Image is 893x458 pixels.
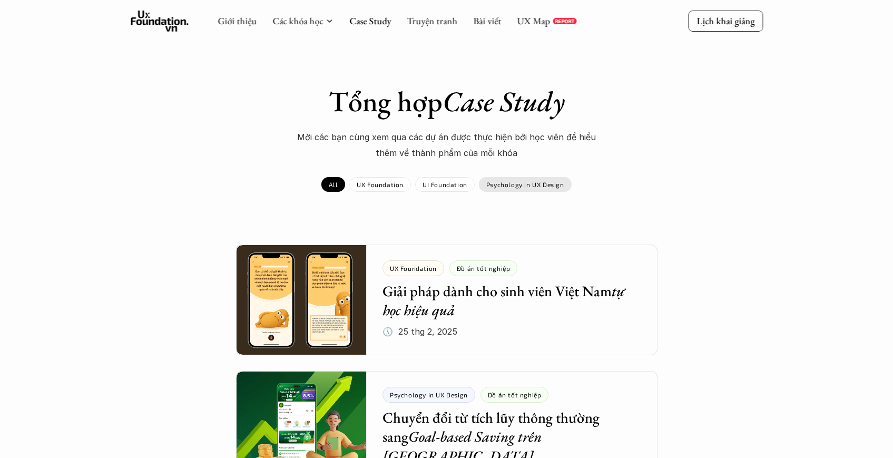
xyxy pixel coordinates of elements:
p: Mời các bạn cùng xem qua các dự án được thực hiện bới học viên để hiểu thêm về thành phẩm của mỗi... [289,129,605,161]
p: UX Foundation [357,181,404,188]
a: Các khóa học [272,15,323,27]
p: All [329,181,338,188]
a: Psychology in UX Design [479,177,572,192]
a: UX FoundationĐồ án tốt nghiệpGiải pháp dành cho sinh viên Việt Namtự học hiệu quả🕔 25 thg 2, 2025 [236,245,658,355]
p: Lịch khai giảng [696,15,754,27]
a: Lịch khai giảng [688,11,763,31]
a: UI Foundation [415,177,475,192]
a: Bài viết [473,15,501,27]
em: Case Study [443,83,565,120]
p: Psychology in UX Design [486,181,564,188]
a: UX Foundation [349,177,411,192]
p: REPORT [555,18,574,24]
h1: Tổng hợp [262,84,631,119]
p: UI Foundation [423,181,467,188]
a: Giới thiệu [218,15,257,27]
a: Case Study [349,15,391,27]
a: REPORT [553,18,576,24]
a: Truyện tranh [407,15,457,27]
a: UX Map [517,15,550,27]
